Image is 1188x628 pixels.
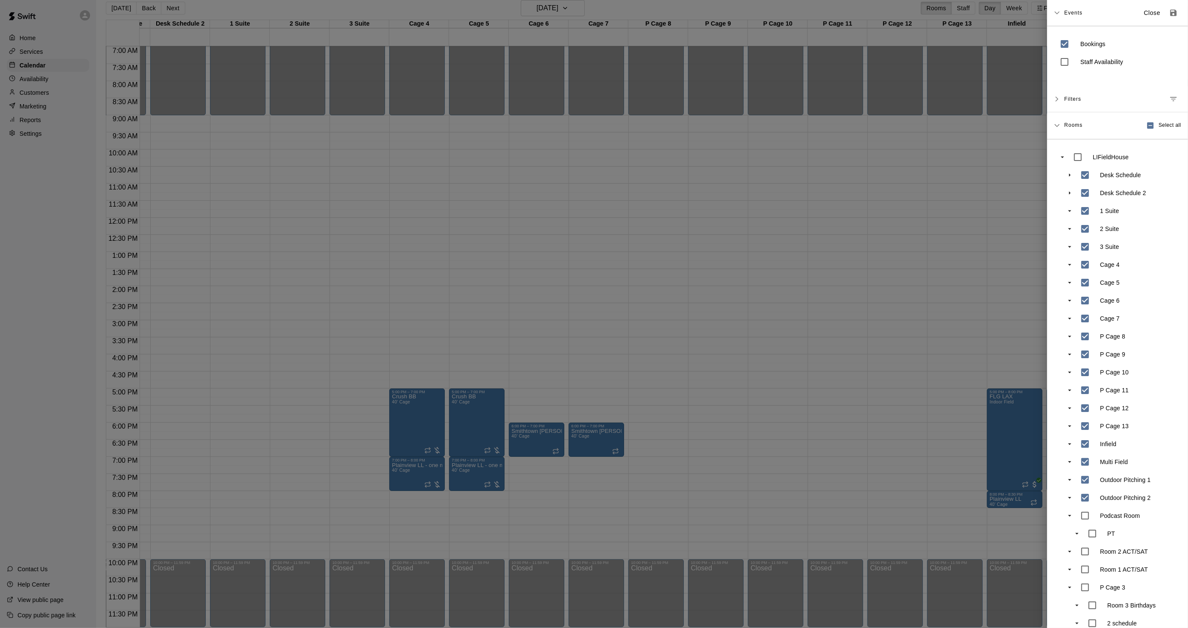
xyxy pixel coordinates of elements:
p: Outdoor Pitching 1 [1100,476,1151,484]
p: Room 1 ACT/SAT [1100,565,1148,574]
p: Infield [1100,440,1116,448]
span: Filters [1064,91,1081,107]
p: P Cage 13 [1100,422,1129,430]
p: P Cage 12 [1100,404,1129,412]
p: Cage 6 [1100,296,1120,305]
p: Close [1144,9,1161,18]
button: Save as default view [1166,5,1181,20]
p: Room 3 Birthdays [1107,601,1156,610]
span: Select all [1159,121,1181,130]
p: 3 Suite [1100,242,1119,251]
p: Cage 5 [1100,278,1120,287]
p: P Cage 8 [1100,332,1125,341]
span: Rooms [1064,121,1083,128]
p: P Cage 3 [1100,583,1125,592]
p: Cage 7 [1100,314,1120,323]
div: RoomsSelect all [1047,112,1188,139]
p: Multi Field [1100,458,1128,466]
span: Events [1064,5,1083,20]
button: Manage filters [1166,91,1181,107]
p: 2 Suite [1100,225,1119,233]
p: P Cage 11 [1100,386,1129,394]
p: Staff Availability [1080,58,1123,66]
p: PT [1107,529,1115,538]
p: P Cage 9 [1100,350,1125,359]
p: 1 Suite [1100,207,1119,215]
p: Room 2 ACT/SAT [1100,547,1148,556]
p: Desk Schedule 2 [1100,189,1146,197]
p: Desk Schedule [1100,171,1141,179]
p: LIFieldHouse [1093,153,1129,161]
p: 2 schedule [1107,619,1137,628]
p: Bookings [1080,40,1106,48]
p: Outdoor Pitching 2 [1100,494,1151,502]
p: Cage 4 [1100,260,1120,269]
button: Close sidebar [1138,6,1166,20]
p: Podcast Room [1100,511,1140,520]
p: P Cage 10 [1100,368,1129,377]
div: FiltersManage filters [1047,86,1188,112]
